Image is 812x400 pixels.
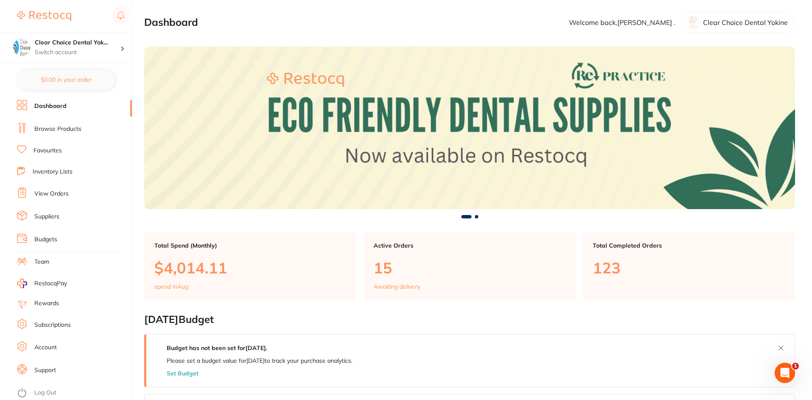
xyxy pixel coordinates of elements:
[167,357,352,364] p: Please set a budget value for [DATE] to track your purchase analytics.
[34,343,57,352] a: Account
[17,6,71,26] a: Restocq Logo
[33,146,62,155] a: Favourites
[35,48,120,57] p: Switch account
[144,17,198,28] h2: Dashboard
[17,279,67,288] a: RestocqPay
[593,242,785,249] p: Total Completed Orders
[144,232,357,301] a: Total Spend (Monthly)$4,014.11spend inAug
[17,386,129,400] button: Log Out
[13,39,30,56] img: Clear Choice Dental Yokine
[154,259,346,276] p: $4,014.11
[144,314,795,326] h2: [DATE] Budget
[34,258,49,266] a: Team
[374,283,420,290] p: Awaiting delivery
[34,235,57,244] a: Budgets
[154,283,188,290] p: spend in Aug
[34,212,59,221] a: Suppliers
[374,242,566,249] p: Active Orders
[569,19,675,26] p: Welcome back, [PERSON_NAME] .
[33,168,73,176] a: Inventory Lists
[34,299,59,308] a: Rewards
[593,259,785,276] p: 123
[363,232,576,301] a: Active Orders15Awaiting delivery
[17,69,115,90] button: $0.00 in your order
[35,39,120,47] h4: Clear Choice Dental Yokine
[17,279,27,288] img: RestocqPay
[154,242,346,249] p: Total Spend (Monthly)
[34,321,71,329] a: Subscriptions
[17,11,71,21] img: Restocq Logo
[374,259,566,276] p: 15
[167,344,267,352] strong: Budget has not been set for [DATE] .
[583,232,795,301] a: Total Completed Orders123
[34,366,56,375] a: Support
[34,125,81,133] a: Browse Products
[775,363,795,383] iframe: Intercom live chat
[144,47,795,209] img: Dashboard
[34,389,56,397] a: Log Out
[167,370,198,377] button: Set Budget
[34,190,69,198] a: View Orders
[34,279,67,288] span: RestocqPay
[703,19,788,26] p: Clear Choice Dental Yokine
[792,363,799,370] span: 1
[34,102,67,110] a: Dashboard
